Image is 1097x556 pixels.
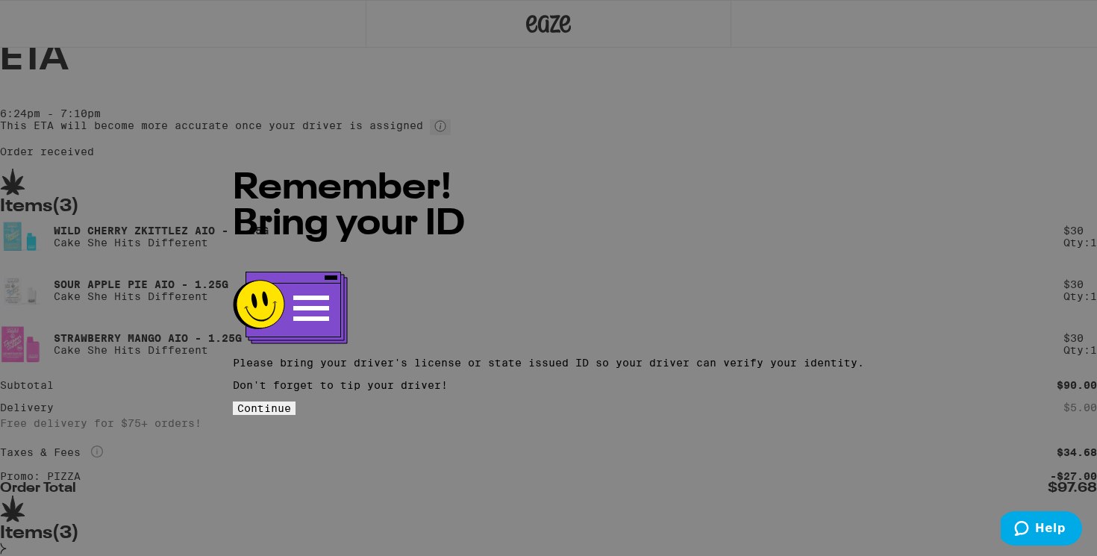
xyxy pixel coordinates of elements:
p: Don't forget to tip your driver! [233,379,864,391]
p: Please bring your driver's license or state issued ID so your driver can verify your identity. [233,357,864,369]
iframe: Opens a widget where you can find more information [1001,511,1082,549]
span: Continue [237,402,291,414]
button: Continue [233,402,296,415]
span: Remember! Bring your ID [233,171,465,243]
